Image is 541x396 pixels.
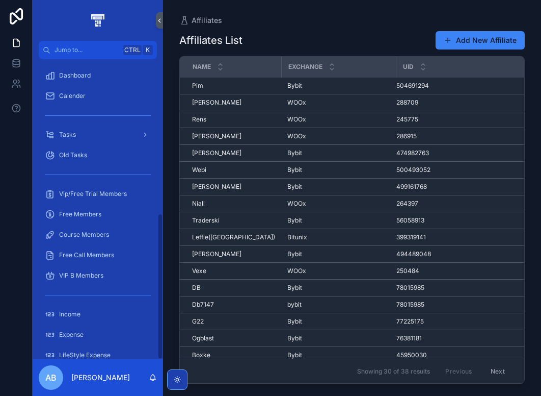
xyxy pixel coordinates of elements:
[287,166,302,174] span: Bybit
[33,59,163,359] div: scrollable content
[59,331,84,339] span: Expense
[287,233,390,241] a: Bitunix
[287,284,390,292] a: Bybit
[287,216,302,225] span: Bybit
[396,284,527,292] a: 78015985
[287,183,390,191] a: Bybit
[287,301,302,309] span: bybit
[192,250,275,258] a: [PERSON_NAME]
[396,284,424,292] span: 78015985
[357,367,430,376] span: Showing 30 of 38 results
[287,301,390,309] a: bybit
[396,216,424,225] span: 56058913
[396,149,429,157] span: 474982763
[59,71,91,80] span: Dashboard
[287,98,306,107] span: WOOx
[396,132,527,140] a: 286915
[192,284,275,292] a: DB
[396,301,527,309] a: 78015985
[396,317,527,326] a: 77225175
[396,115,527,123] a: 245775
[287,216,390,225] a: Bybit
[39,41,157,59] button: Jump to...CtrlK
[396,216,527,225] a: 56058913
[396,132,417,140] span: 286915
[287,183,302,191] span: Bybit
[287,351,302,359] span: Bybit
[287,317,302,326] span: Bybit
[287,149,390,157] a: Bybit
[192,284,201,292] span: DB
[192,15,222,26] span: Affiliates
[192,267,275,275] a: Vexe
[192,317,204,326] span: G22
[59,231,109,239] span: Course Members
[192,149,241,157] span: [PERSON_NAME]
[396,115,418,123] span: 245775
[192,115,206,123] span: Rens
[287,334,302,342] span: Bybit
[288,63,322,71] span: Exchange
[396,267,419,275] span: 250484
[287,233,307,241] span: Bitunix
[403,63,414,71] span: UID
[396,301,424,309] span: 78015985
[39,146,157,164] a: Old Tasks
[396,267,527,275] a: 250484
[192,200,275,208] a: Niall
[192,82,203,90] span: Pim
[287,132,390,140] a: WOOx
[396,82,527,90] a: 504691294
[396,98,418,107] span: 288709
[59,310,80,318] span: Income
[192,250,241,258] span: [PERSON_NAME]
[396,250,431,258] span: 494489048
[287,82,302,90] span: Bybit
[287,250,390,258] a: Bybit
[192,334,275,342] a: Ogblast
[287,250,302,258] span: Bybit
[396,183,527,191] a: 499161768
[396,82,429,90] span: 504691294
[192,216,275,225] a: Traderski
[396,334,422,342] span: 76381181
[192,183,241,191] span: [PERSON_NAME]
[39,326,157,344] a: Expense
[287,351,390,359] a: Bybit
[396,166,430,174] span: 500493052
[396,183,427,191] span: 499161768
[396,233,426,241] span: 399319141
[59,151,87,159] span: Old Tasks
[59,251,114,259] span: Free Call Members
[436,31,525,49] button: Add New Affiliate
[39,205,157,224] a: Free Members
[192,200,205,208] span: Niall
[287,166,390,174] a: Bybit
[192,82,275,90] a: Pim
[39,305,157,324] a: Income
[144,46,152,54] span: K
[396,166,527,174] a: 500493052
[396,200,527,208] a: 264397
[192,334,214,342] span: Ogblast
[396,98,527,107] a: 288709
[39,126,157,144] a: Tasks
[39,87,157,105] a: Calender
[192,98,275,107] a: [PERSON_NAME]
[39,185,157,203] a: Vip/Free Trial Members
[287,149,302,157] span: Bybit
[396,351,527,359] a: 45950030
[59,92,86,100] span: Calender
[396,200,418,208] span: 264397
[39,246,157,264] a: Free Call Members
[55,46,119,54] span: Jump to...
[192,301,214,309] span: Db7147
[39,346,157,364] a: LifeStyle Expense
[287,334,390,342] a: Bybit
[179,33,242,47] h1: Affiliates List
[192,132,241,140] span: [PERSON_NAME]
[59,190,127,198] span: Vip/Free Trial Members
[396,250,527,258] a: 494489048
[192,301,275,309] a: Db7147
